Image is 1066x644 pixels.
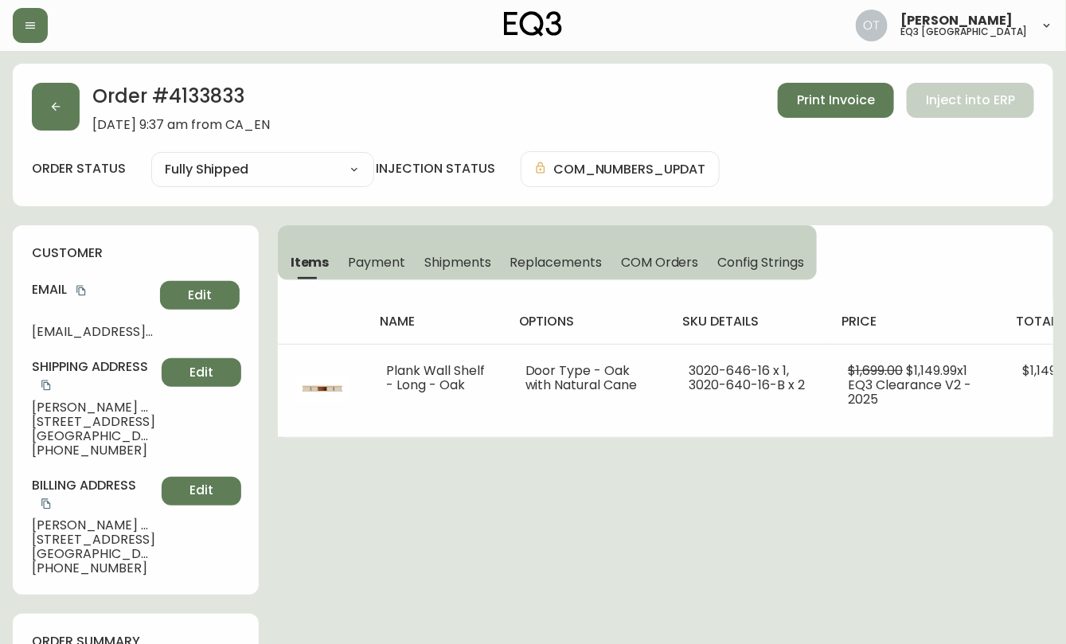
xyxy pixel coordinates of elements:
[856,10,888,41] img: 5d4d18d254ded55077432b49c4cb2919
[683,313,817,330] h4: sku details
[32,325,154,339] span: [EMAIL_ADDRESS][DOMAIN_NAME]
[189,482,213,499] span: Edit
[160,281,240,310] button: Edit
[900,27,1028,37] h5: eq3 [GEOGRAPHIC_DATA]
[841,313,990,330] h4: price
[92,118,270,132] span: [DATE] 9:37 am from CA_EN
[38,496,54,512] button: copy
[848,376,971,408] span: EQ3 Clearance V2 - 2025
[92,83,270,118] h2: Order # 4133833
[525,364,651,392] li: Door Type - Oak with Natural Cane
[189,364,213,381] span: Edit
[32,443,155,458] span: [PHONE_NUMBER]
[797,92,875,109] span: Print Invoice
[380,313,494,330] h4: name
[73,283,89,299] button: copy
[519,313,658,330] h4: options
[621,254,699,271] span: COM Orders
[32,281,154,299] h4: Email
[848,361,903,380] span: $1,699.00
[32,244,240,262] h4: customer
[32,429,155,443] span: [GEOGRAPHIC_DATA] , BC , V5S 1X3 , CA
[376,160,495,178] h4: injection status
[32,400,155,415] span: [PERSON_NAME] Chew
[291,254,330,271] span: Items
[32,547,155,561] span: [GEOGRAPHIC_DATA] , BC , V6X 1L3 , CA
[32,533,155,547] span: [STREET_ADDRESS]
[906,361,967,380] span: $1,149.99 x 1
[32,561,155,576] span: [PHONE_NUMBER]
[297,364,348,415] img: 3020-64X-400-1-cm66z8hg54i7u0198py13sbdi.jpg
[38,377,54,393] button: copy
[689,361,806,394] span: 3020-646-16 x 1, 3020-640-16-B x 2
[386,361,485,394] span: Plank Wall Shelf - Long - Oak
[162,358,241,387] button: Edit
[188,287,212,304] span: Edit
[162,477,241,505] button: Edit
[32,358,155,394] h4: Shipping Address
[504,11,563,37] img: logo
[718,254,804,271] span: Config Strings
[510,254,602,271] span: Replacements
[32,477,155,513] h4: Billing Address
[32,518,155,533] span: [PERSON_NAME] Chew
[778,83,894,118] button: Print Invoice
[32,160,126,178] label: order status
[424,254,491,271] span: Shipments
[349,254,406,271] span: Payment
[32,415,155,429] span: [STREET_ADDRESS]
[900,14,1013,27] span: [PERSON_NAME]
